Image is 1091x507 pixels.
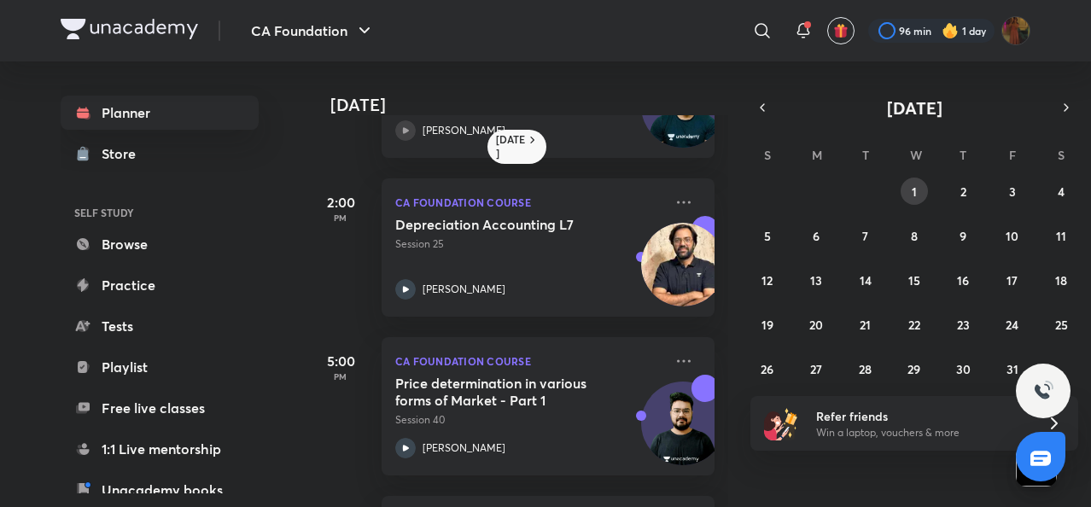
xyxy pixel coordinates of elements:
p: [PERSON_NAME] [423,282,505,297]
img: streak [942,22,959,39]
a: Practice [61,268,259,302]
p: [PERSON_NAME] [423,123,505,138]
a: 1:1 Live mentorship [61,432,259,466]
abbr: October 28, 2025 [859,361,872,377]
abbr: October 22, 2025 [908,317,920,333]
p: Session 25 [395,236,663,252]
button: October 18, 2025 [1047,266,1075,294]
abbr: October 3, 2025 [1009,184,1016,200]
a: Tests [61,309,259,343]
p: CA Foundation Course [395,192,663,213]
button: [DATE] [774,96,1054,119]
img: gungun Raj [1001,16,1030,45]
abbr: October 2, 2025 [960,184,966,200]
button: October 12, 2025 [754,266,781,294]
abbr: October 8, 2025 [911,228,918,244]
a: Company Logo [61,19,198,44]
a: Playlist [61,350,259,384]
abbr: October 5, 2025 [764,228,771,244]
h6: SELF STUDY [61,198,259,227]
button: October 15, 2025 [901,266,928,294]
button: avatar [827,17,855,44]
button: October 26, 2025 [754,355,781,382]
abbr: October 16, 2025 [957,272,969,288]
abbr: Sunday [764,147,771,163]
abbr: October 30, 2025 [956,361,971,377]
abbr: October 20, 2025 [809,317,823,333]
button: October 23, 2025 [949,311,977,338]
button: October 7, 2025 [852,222,879,249]
abbr: October 15, 2025 [908,272,920,288]
p: PM [306,213,375,223]
a: Browse [61,227,259,261]
abbr: October 21, 2025 [860,317,871,333]
abbr: October 12, 2025 [761,272,773,288]
button: October 20, 2025 [802,311,830,338]
abbr: Tuesday [862,147,869,163]
abbr: October 29, 2025 [907,361,920,377]
button: October 1, 2025 [901,178,928,205]
button: October 30, 2025 [949,355,977,382]
abbr: October 14, 2025 [860,272,872,288]
abbr: Friday [1009,147,1016,163]
button: October 16, 2025 [949,266,977,294]
button: October 19, 2025 [754,311,781,338]
img: referral [764,406,798,440]
button: October 21, 2025 [852,311,879,338]
h5: 2:00 [306,192,375,213]
p: Session 40 [395,412,663,428]
button: October 25, 2025 [1047,311,1075,338]
abbr: October 4, 2025 [1058,184,1065,200]
button: October 9, 2025 [949,222,977,249]
h6: Refer friends [816,407,1026,425]
button: October 6, 2025 [802,222,830,249]
button: October 27, 2025 [802,355,830,382]
img: Company Logo [61,19,198,39]
img: Avatar [642,391,724,473]
abbr: October 7, 2025 [862,228,868,244]
abbr: October 25, 2025 [1055,317,1068,333]
button: October 11, 2025 [1047,222,1075,249]
h5: Price determination in various forms of Market - Part 1 [395,375,608,409]
button: October 22, 2025 [901,311,928,338]
button: October 10, 2025 [999,222,1026,249]
a: Unacademy books [61,473,259,507]
button: October 8, 2025 [901,222,928,249]
span: [DATE] [887,96,942,119]
abbr: October 9, 2025 [960,228,966,244]
a: Free live classes [61,391,259,425]
a: Planner [61,96,259,130]
button: October 31, 2025 [999,355,1026,382]
a: Store [61,137,259,171]
h6: [DATE] [496,133,526,160]
img: avatar [833,23,849,38]
button: October 5, 2025 [754,222,781,249]
abbr: October 6, 2025 [813,228,820,244]
button: October 24, 2025 [999,311,1026,338]
button: October 28, 2025 [852,355,879,382]
button: October 13, 2025 [802,266,830,294]
abbr: October 17, 2025 [1006,272,1018,288]
button: October 14, 2025 [852,266,879,294]
button: CA Foundation [241,14,385,48]
h4: [DATE] [330,95,732,115]
img: ttu [1033,381,1053,401]
abbr: October 26, 2025 [761,361,773,377]
abbr: October 19, 2025 [761,317,773,333]
abbr: Wednesday [910,147,922,163]
p: CA Foundation Course [395,351,663,371]
div: Store [102,143,146,164]
h5: Depreciation Accounting L7 [395,216,608,233]
abbr: October 24, 2025 [1006,317,1018,333]
button: October 4, 2025 [1047,178,1075,205]
abbr: October 27, 2025 [810,361,822,377]
abbr: October 11, 2025 [1056,228,1066,244]
abbr: October 13, 2025 [810,272,822,288]
abbr: Thursday [960,147,966,163]
button: October 29, 2025 [901,355,928,382]
abbr: Saturday [1058,147,1065,163]
h5: 5:00 [306,351,375,371]
abbr: October 23, 2025 [957,317,970,333]
button: October 3, 2025 [999,178,1026,205]
abbr: October 10, 2025 [1006,228,1018,244]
